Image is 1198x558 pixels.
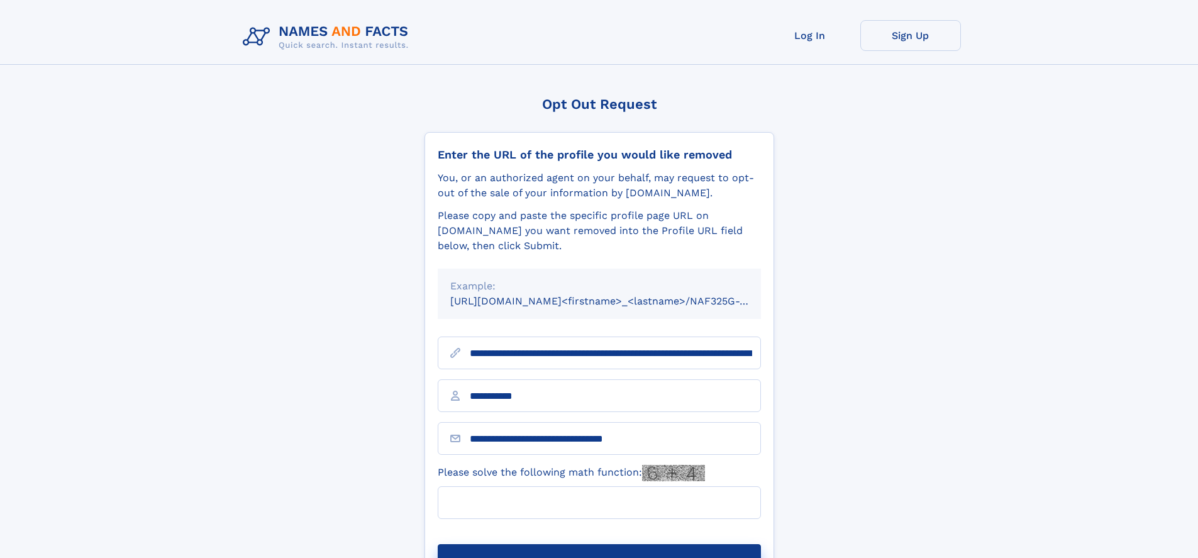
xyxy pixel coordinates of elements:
[438,208,761,254] div: Please copy and paste the specific profile page URL on [DOMAIN_NAME] you want removed into the Pr...
[438,170,761,201] div: You, or an authorized agent on your behalf, may request to opt-out of the sale of your informatio...
[450,295,785,307] small: [URL][DOMAIN_NAME]<firstname>_<lastname>/NAF325G-xxxxxxxx
[438,465,705,481] label: Please solve the following math function:
[860,20,961,51] a: Sign Up
[760,20,860,51] a: Log In
[424,96,774,112] div: Opt Out Request
[438,148,761,162] div: Enter the URL of the profile you would like removed
[238,20,419,54] img: Logo Names and Facts
[450,279,748,294] div: Example:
